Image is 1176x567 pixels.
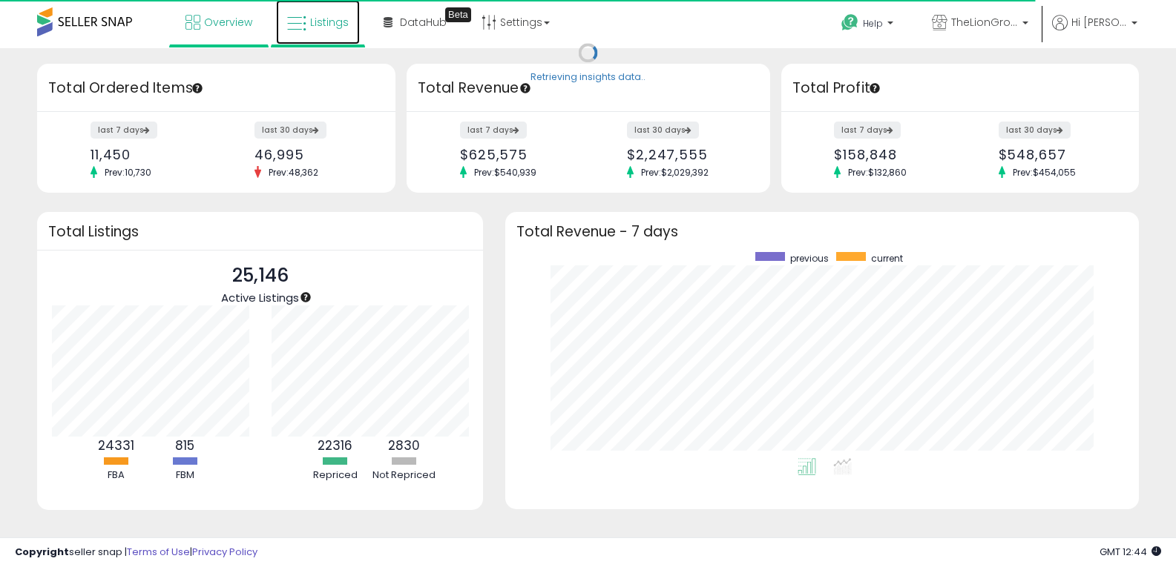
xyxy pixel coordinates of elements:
div: FBA [82,468,149,483]
label: last 7 days [460,122,527,139]
b: 815 [175,437,194,454]
span: current [871,252,903,265]
label: last 7 days [834,122,901,139]
span: Prev: $540,939 [467,166,544,179]
a: Help [830,2,908,48]
b: 22316 [318,437,352,454]
div: FBM [151,468,218,483]
span: Listings [310,15,349,30]
div: $548,657 [999,147,1113,162]
label: last 30 days [627,122,699,139]
span: Prev: $2,029,392 [634,166,716,179]
span: TheLionGroup US [951,15,1018,30]
span: Prev: 48,362 [261,166,326,179]
div: Tooltip anchor [519,82,532,95]
div: Repriced [302,468,369,483]
label: last 7 days [91,122,157,139]
p: 25,146 [221,262,299,290]
div: Retrieving insights data.. [530,71,646,84]
i: Get Help [841,13,859,32]
div: seller snap | | [15,546,257,560]
span: 2025-10-9 12:44 GMT [1100,545,1161,559]
span: Prev: 10,730 [97,166,159,179]
a: Hi [PERSON_NAME] [1052,15,1137,48]
div: Tooltip anchor [191,82,204,95]
div: Not Repriced [371,468,438,483]
div: Tooltip anchor [868,82,881,95]
label: last 30 days [254,122,326,139]
div: Tooltip anchor [299,291,312,304]
div: Tooltip anchor [445,7,471,22]
label: last 30 days [999,122,1071,139]
span: Prev: $132,860 [841,166,914,179]
div: $2,247,555 [627,147,744,162]
h3: Total Revenue - 7 days [516,226,1128,237]
b: 2830 [388,437,420,454]
h3: Total Revenue [418,78,759,99]
span: Hi [PERSON_NAME] [1071,15,1127,30]
span: Prev: $454,055 [1005,166,1083,179]
div: 11,450 [91,147,205,162]
b: 24331 [98,437,134,454]
h3: Total Profit [792,78,1129,99]
h3: Total Ordered Items [48,78,384,99]
span: Help [863,17,883,30]
span: DataHub [400,15,447,30]
a: Privacy Policy [192,545,257,559]
span: Active Listings [221,290,299,305]
span: previous [790,252,829,265]
div: $625,575 [460,147,577,162]
div: 46,995 [254,147,369,162]
h3: Total Listings [48,226,472,237]
a: Terms of Use [127,545,190,559]
span: Overview [204,15,252,30]
strong: Copyright [15,545,69,559]
div: $158,848 [834,147,948,162]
